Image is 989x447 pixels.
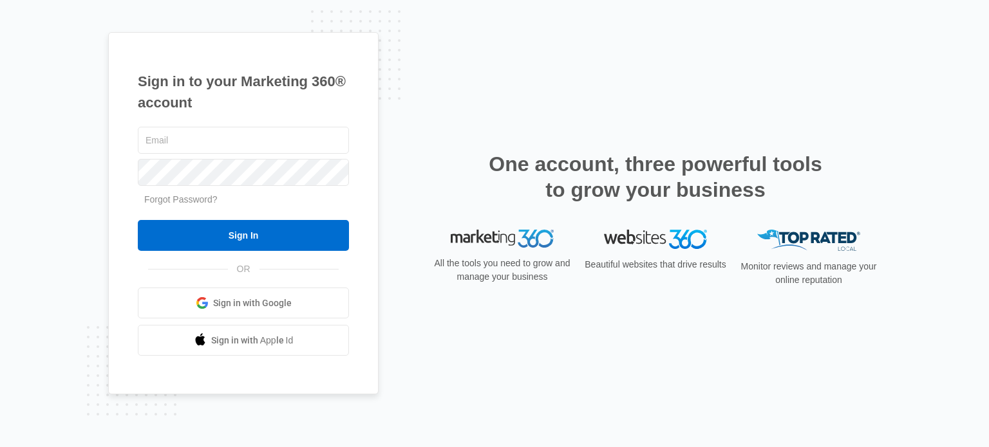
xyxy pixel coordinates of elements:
p: All the tools you need to grow and manage your business [430,257,574,284]
img: Top Rated Local [757,230,860,251]
h2: One account, three powerful tools to grow your business [485,151,826,203]
p: Monitor reviews and manage your online reputation [737,260,881,287]
span: Sign in with Google [213,296,292,310]
a: Sign in with Apple Id [138,325,349,356]
a: Forgot Password? [144,194,218,205]
h1: Sign in to your Marketing 360® account [138,71,349,113]
p: Beautiful websites that drive results [583,258,728,271]
span: Sign in with Apple Id [211,334,294,347]
input: Sign In [138,220,349,251]
img: Websites 360 [604,230,707,248]
a: Sign in with Google [138,287,349,318]
span: OR [228,262,259,276]
img: Marketing 360 [451,230,554,248]
input: Email [138,127,349,154]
